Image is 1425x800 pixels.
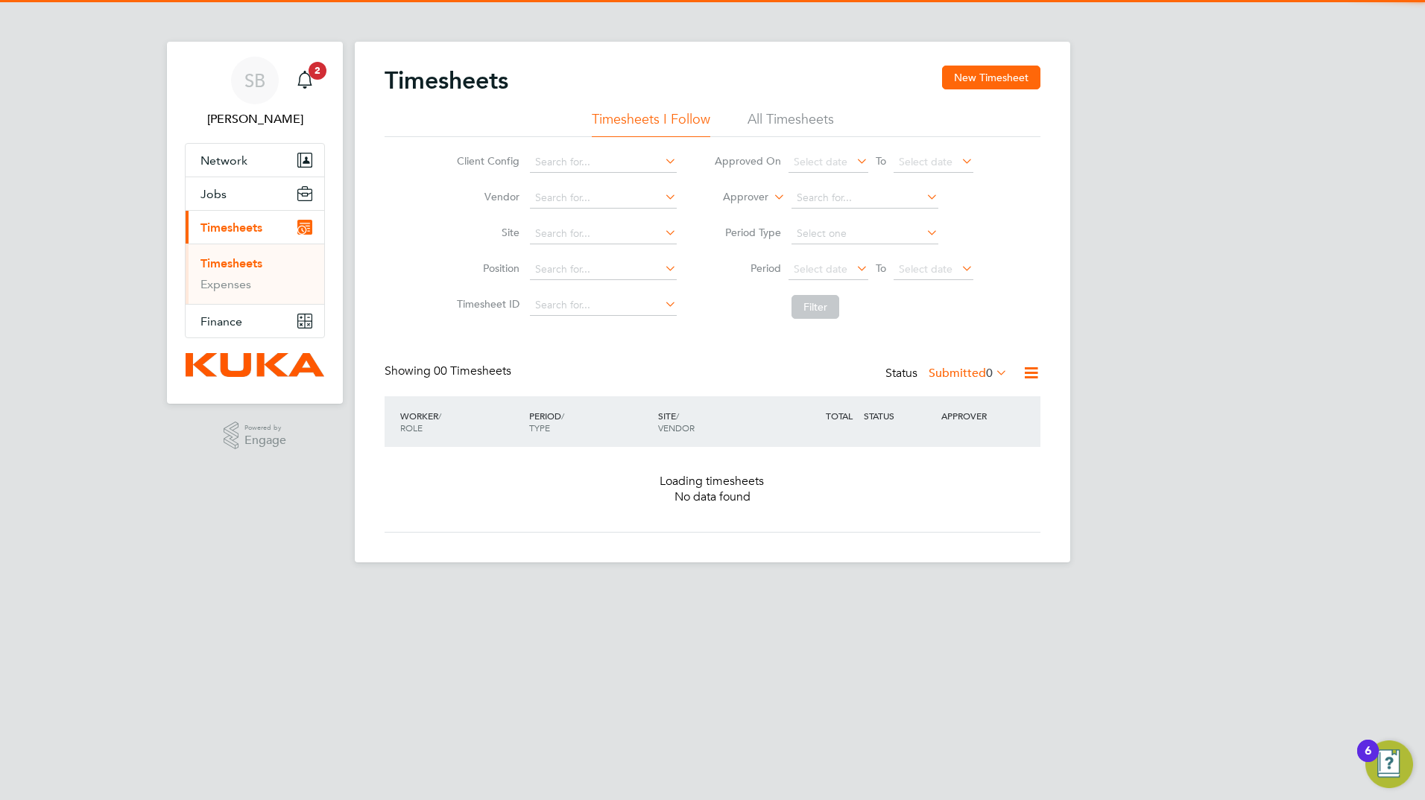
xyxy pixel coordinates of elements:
h2: Timesheets [385,66,508,95]
span: To [871,151,891,171]
span: Network [200,153,247,168]
button: Filter [792,295,839,319]
input: Search for... [530,152,677,173]
div: WORKER [396,402,525,441]
a: Go to home page [185,353,325,377]
div: Timesheets [186,244,324,304]
span: / [438,410,441,422]
label: Approver [701,190,768,205]
div: SITE [654,402,783,441]
span: Select date [899,155,952,168]
input: Search for... [792,188,938,209]
span: 00 Timesheets [434,364,511,378]
span: Select date [794,155,847,168]
span: / [676,410,679,422]
span: Powered by [244,422,286,434]
div: STATUS [860,402,938,429]
span: / [561,410,564,422]
label: Period Type [714,226,781,239]
input: Search for... [530,259,677,280]
span: TYPE [529,422,550,434]
button: Open Resource Center, 6 new notifications [1365,740,1413,788]
span: VENDOR [658,422,695,434]
span: Select date [794,262,847,276]
span: TOTAL [826,410,853,422]
label: Timesheet ID [452,297,519,311]
span: Timesheets [200,220,262,235]
span: ROLE [400,422,423,434]
label: Position [452,261,519,275]
li: Timesheets I Follow [592,110,710,137]
img: kuka-logo-retina.png [186,353,324,377]
div: PERIOD [525,402,654,441]
span: 2 [309,62,326,80]
span: SB [244,71,265,90]
span: Loading timesheets [660,474,765,489]
span: 0 [986,366,993,381]
input: Search for... [530,188,677,209]
button: Finance [186,305,324,337]
a: Expenses [200,277,251,291]
label: Client Config [452,154,519,168]
nav: Main navigation [167,42,343,404]
input: Select one [792,223,938,244]
li: All Timesheets [748,110,834,137]
a: Timesheets [200,256,262,270]
span: Engage [244,434,286,447]
span: Susan Busby [185,110,325,128]
span: To [871,258,891,278]
div: Showing [385,364,514,379]
button: Timesheets [186,211,324,244]
input: Search for... [530,223,677,244]
label: Submitted [929,366,1008,381]
label: Vendor [452,190,519,203]
div: APPROVER [938,402,1015,429]
label: Site [452,226,519,239]
a: Powered byEngage [224,422,287,450]
a: SB[PERSON_NAME] [185,57,325,128]
button: Network [186,144,324,177]
label: Approved On [714,154,781,168]
span: Finance [200,314,242,328]
button: New Timesheet [942,66,1040,89]
div: Status [885,364,1011,384]
label: Period [714,261,781,275]
div: No data found [399,489,1026,505]
div: 6 [1365,751,1371,770]
span: Select date [899,262,952,276]
span: Jobs [200,187,227,201]
input: Search for... [530,295,677,316]
a: 2 [290,57,320,104]
button: Jobs [186,177,324,210]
